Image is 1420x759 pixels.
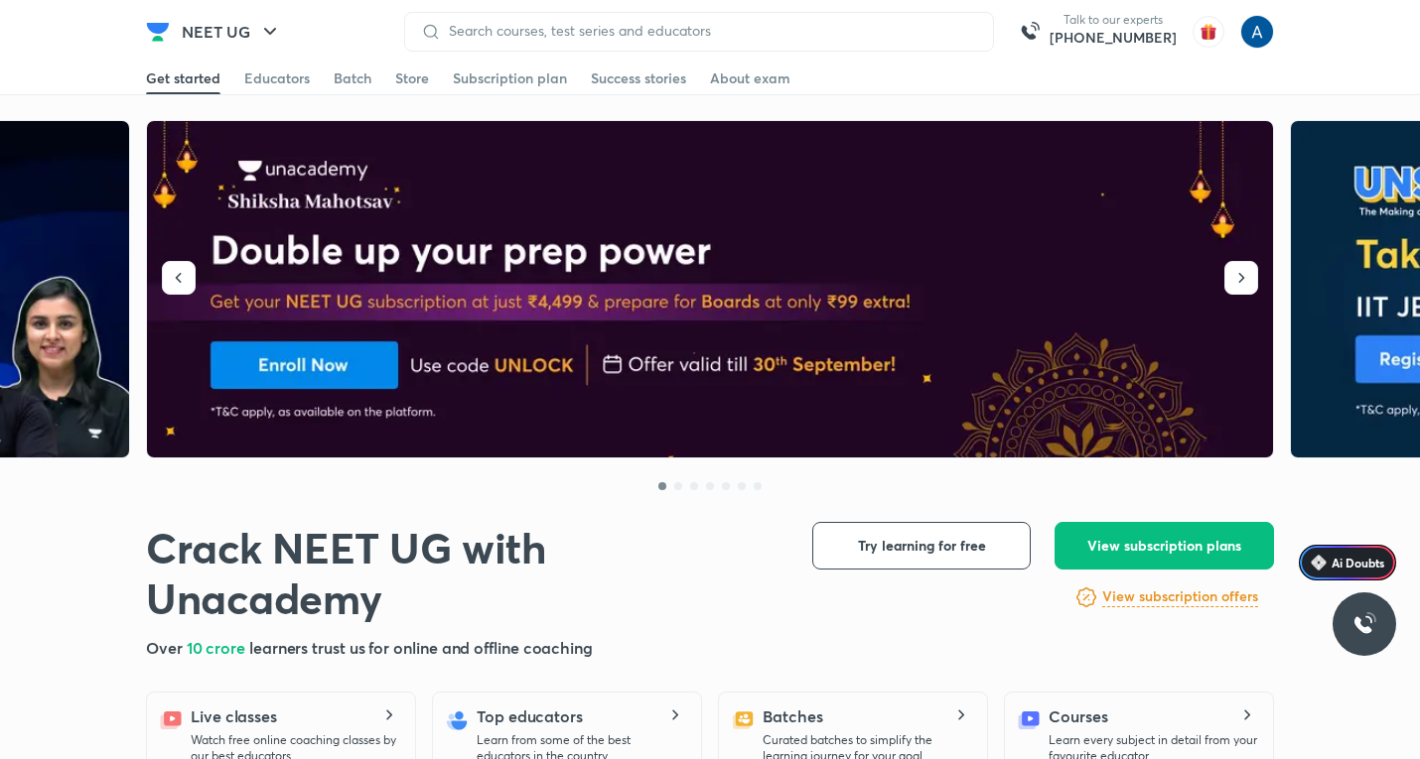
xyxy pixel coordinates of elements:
a: Educators [244,63,310,94]
span: Over [146,637,187,658]
button: View subscription plans [1055,522,1274,569]
div: Educators [244,68,310,88]
h5: Batches [763,704,822,728]
a: Ai Doubts [1299,545,1396,580]
span: View subscription plans [1087,536,1241,556]
img: avatar [1193,16,1224,48]
h1: Crack NEET UG with Unacademy [146,522,781,624]
p: Talk to our experts [1050,12,1177,28]
h5: Courses [1049,704,1107,728]
a: Store [395,63,429,94]
div: Success stories [591,68,686,88]
a: Batch [334,63,371,94]
a: Subscription plan [453,63,567,94]
a: [PHONE_NUMBER] [1050,28,1177,48]
div: About exam [710,68,790,88]
img: Company Logo [146,20,170,44]
button: NEET UG [170,12,294,52]
a: View subscription offers [1102,585,1258,609]
span: Ai Doubts [1332,555,1384,570]
h6: View subscription offers [1102,586,1258,607]
div: Batch [334,68,371,88]
a: Success stories [591,63,686,94]
span: Try learning for free [858,536,986,556]
img: Anees Ahmed [1240,15,1274,49]
div: Store [395,68,429,88]
h5: Top educators [477,704,583,728]
a: Get started [146,63,220,94]
span: learners trust us for online and offline coaching [249,637,593,658]
img: call-us [1010,12,1050,52]
input: Search courses, test series and educators [441,23,977,39]
img: ttu [1352,612,1376,636]
a: About exam [710,63,790,94]
img: Icon [1311,555,1327,570]
h5: Live classes [191,704,277,728]
span: 10 crore [187,637,249,658]
div: Subscription plan [453,68,567,88]
div: Get started [146,68,220,88]
button: Try learning for free [812,522,1031,569]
